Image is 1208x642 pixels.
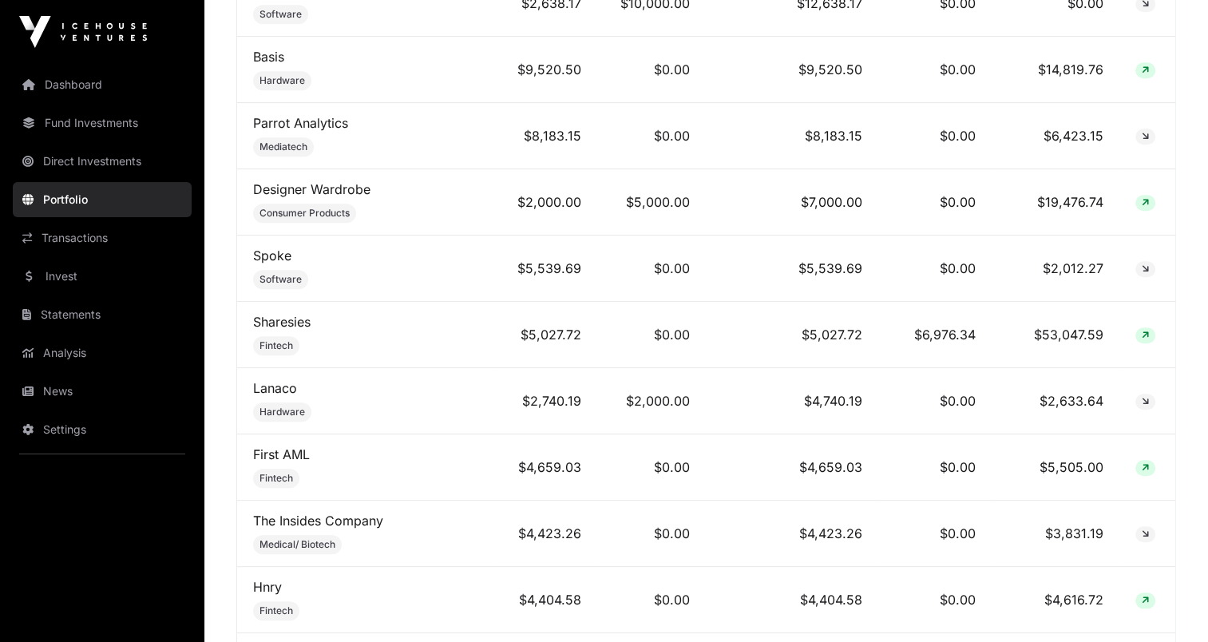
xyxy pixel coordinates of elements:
[492,501,597,567] td: $4,423.26
[492,302,597,368] td: $5,027.72
[705,103,877,169] td: $8,183.15
[597,302,705,368] td: $0.00
[878,103,992,169] td: $0.00
[992,169,1119,236] td: $19,476.74
[705,567,877,633] td: $4,404.58
[13,374,192,409] a: News
[259,604,293,617] span: Fintech
[259,207,350,220] span: Consumer Products
[253,579,282,595] a: Hnry
[1128,565,1208,642] iframe: Chat Widget
[253,513,383,529] a: The Insides Company
[492,236,597,302] td: $5,539.69
[597,567,705,633] td: $0.00
[705,37,877,103] td: $9,520.50
[13,297,192,332] a: Statements
[492,434,597,501] td: $4,659.03
[253,115,348,131] a: Parrot Analytics
[259,406,305,418] span: Hardware
[992,567,1119,633] td: $4,616.72
[597,169,705,236] td: $5,000.00
[13,105,192,141] a: Fund Investments
[597,37,705,103] td: $0.00
[597,103,705,169] td: $0.00
[705,368,877,434] td: $4,740.19
[492,368,597,434] td: $2,740.19
[878,567,992,633] td: $0.00
[13,259,192,294] a: Invest
[13,182,192,217] a: Portfolio
[992,37,1119,103] td: $14,819.76
[13,144,192,179] a: Direct Investments
[259,472,293,485] span: Fintech
[13,220,192,256] a: Transactions
[992,501,1119,567] td: $3,831.19
[705,434,877,501] td: $4,659.03
[13,412,192,447] a: Settings
[878,37,992,103] td: $0.00
[878,368,992,434] td: $0.00
[259,141,307,153] span: Mediatech
[253,380,297,396] a: Lanaco
[259,538,335,551] span: Medical/ Biotech
[992,103,1119,169] td: $6,423.15
[253,181,370,197] a: Designer Wardrobe
[492,103,597,169] td: $8,183.15
[253,314,311,330] a: Sharesies
[13,335,192,371] a: Analysis
[878,302,992,368] td: $6,976.34
[492,37,597,103] td: $9,520.50
[992,302,1119,368] td: $53,047.59
[705,169,877,236] td: $7,000.00
[259,8,302,21] span: Software
[705,501,877,567] td: $4,423.26
[705,236,877,302] td: $5,539.69
[259,273,302,286] span: Software
[705,302,877,368] td: $5,027.72
[259,339,293,352] span: Fintech
[13,67,192,102] a: Dashboard
[597,368,705,434] td: $2,000.00
[597,236,705,302] td: $0.00
[597,501,705,567] td: $0.00
[878,169,992,236] td: $0.00
[259,74,305,87] span: Hardware
[492,567,597,633] td: $4,404.58
[992,236,1119,302] td: $2,012.27
[19,16,147,48] img: Icehouse Ventures Logo
[992,368,1119,434] td: $2,633.64
[253,446,310,462] a: First AML
[597,434,705,501] td: $0.00
[253,248,291,264] a: Spoke
[992,434,1119,501] td: $5,505.00
[878,236,992,302] td: $0.00
[878,501,992,567] td: $0.00
[253,49,284,65] a: Basis
[878,434,992,501] td: $0.00
[492,169,597,236] td: $2,000.00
